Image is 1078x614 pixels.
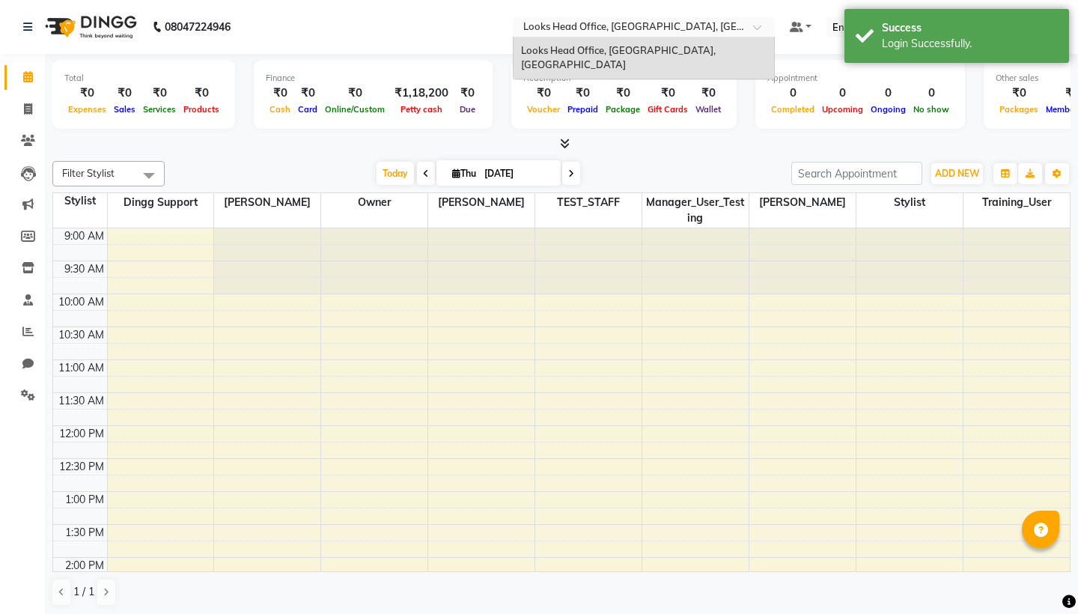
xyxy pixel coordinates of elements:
div: ₹0 [266,85,294,102]
span: Owner [321,193,427,212]
span: 1 / 1 [73,584,94,600]
span: Online/Custom [321,104,389,115]
div: Appointment [767,72,953,85]
div: Success [882,20,1058,36]
div: 9:30 AM [61,261,107,277]
div: ₹0 [644,85,692,102]
span: Products [180,104,223,115]
span: Voucher [523,104,564,115]
div: ₹0 [996,85,1042,102]
span: Training_User [963,193,1071,212]
input: 2025-09-04 [480,162,555,185]
div: ₹0 [602,85,644,102]
span: Services [139,104,180,115]
span: Sales [110,104,139,115]
div: Login Successfully. [882,36,1058,52]
div: 10:30 AM [55,327,107,343]
span: Packages [996,104,1042,115]
span: Ongoing [867,104,910,115]
span: stylist [856,193,963,212]
div: 11:30 AM [55,393,107,409]
div: ₹0 [64,85,110,102]
div: 10:00 AM [55,294,107,310]
span: [PERSON_NAME] [749,193,856,212]
span: Gift Cards [644,104,692,115]
div: Stylist [53,193,107,209]
span: Due [456,104,479,115]
span: Filter Stylist [62,167,115,179]
span: Thu [448,168,480,179]
div: ₹1,18,200 [389,85,454,102]
span: Cash [266,104,294,115]
span: Completed [767,104,818,115]
input: Search Appointment [791,162,922,185]
div: 11:00 AM [55,360,107,376]
div: ₹0 [454,85,481,102]
span: ADD NEW [935,168,979,179]
span: TEST_STAFF [535,193,642,212]
span: Manager_User_Testing [642,193,749,228]
span: Card [294,104,321,115]
b: 08047224946 [165,6,231,48]
span: Today [377,162,414,185]
span: Dingg Support [108,193,214,212]
span: Package [602,104,644,115]
div: ₹0 [523,85,564,102]
span: Prepaid [564,104,602,115]
div: ₹0 [564,85,602,102]
div: ₹0 [321,85,389,102]
div: 1:00 PM [62,492,107,508]
span: [PERSON_NAME] [214,193,320,212]
span: Looks Head Office, [GEOGRAPHIC_DATA], [GEOGRAPHIC_DATA] [521,44,718,71]
span: Expenses [64,104,110,115]
div: 2:00 PM [62,558,107,574]
div: 0 [910,85,953,102]
div: 12:30 PM [56,459,107,475]
button: ADD NEW [931,163,983,184]
div: 0 [818,85,867,102]
div: ₹0 [110,85,139,102]
div: 0 [767,85,818,102]
div: ₹0 [294,85,321,102]
span: Petty cash [397,104,446,115]
div: 12:00 PM [56,426,107,442]
div: 1:30 PM [62,525,107,541]
span: [PERSON_NAME] [428,193,535,212]
div: ₹0 [139,85,180,102]
span: Wallet [692,104,725,115]
div: Total [64,72,223,85]
div: ₹0 [180,85,223,102]
img: logo [38,6,141,48]
div: 9:00 AM [61,228,107,244]
span: No show [910,104,953,115]
ng-dropdown-panel: Options list [513,37,775,79]
span: Upcoming [818,104,867,115]
div: Finance [266,72,481,85]
div: ₹0 [692,85,725,102]
div: 0 [867,85,910,102]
